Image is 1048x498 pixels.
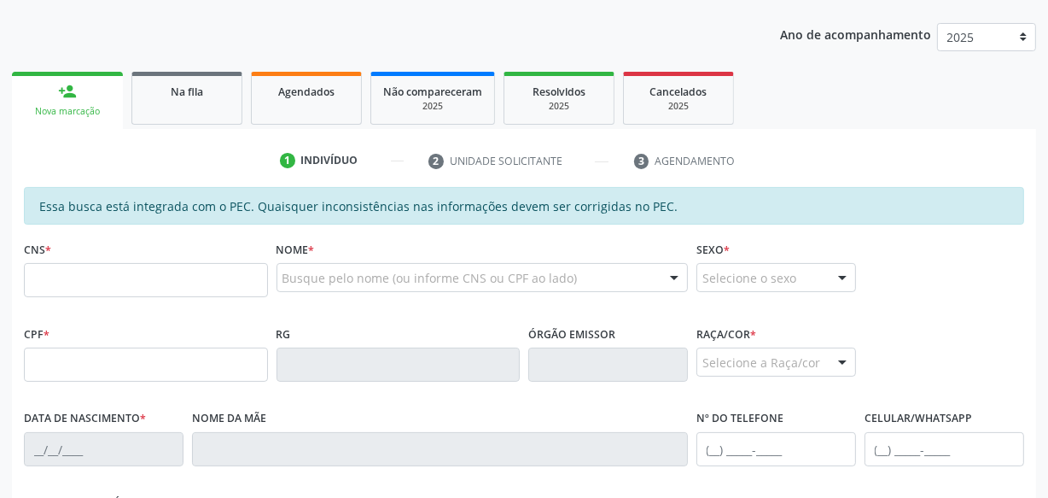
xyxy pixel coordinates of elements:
[24,406,146,432] label: Data de nascimento
[277,237,315,263] label: Nome
[865,406,972,432] label: Celular/WhatsApp
[636,100,721,113] div: 2025
[282,269,578,287] span: Busque pelo nome (ou informe CNS ou CPF ao lado)
[383,100,482,113] div: 2025
[24,321,49,348] label: CPF
[780,23,931,44] p: Ano de acompanhamento
[696,406,783,432] label: Nº do Telefone
[696,321,756,348] label: Raça/cor
[865,432,1024,466] input: (__) _____-_____
[192,406,266,432] label: Nome da mãe
[280,153,295,168] div: 1
[650,85,707,99] span: Cancelados
[516,100,602,113] div: 2025
[58,82,77,101] div: person_add
[383,85,482,99] span: Não compareceram
[301,153,358,168] div: Indivíduo
[24,187,1024,225] div: Essa busca está integrada com o PEC. Quaisquer inconsistências nas informações devem ser corrigid...
[533,85,585,99] span: Resolvidos
[278,85,335,99] span: Agendados
[277,321,291,348] label: RG
[24,432,183,466] input: __/__/____
[696,432,856,466] input: (__) _____-_____
[528,321,615,348] label: Órgão emissor
[702,269,796,287] span: Selecione o sexo
[24,105,111,118] div: Nova marcação
[702,354,820,372] span: Selecione a Raça/cor
[171,85,203,99] span: Na fila
[24,237,51,263] label: CNS
[696,237,730,263] label: Sexo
